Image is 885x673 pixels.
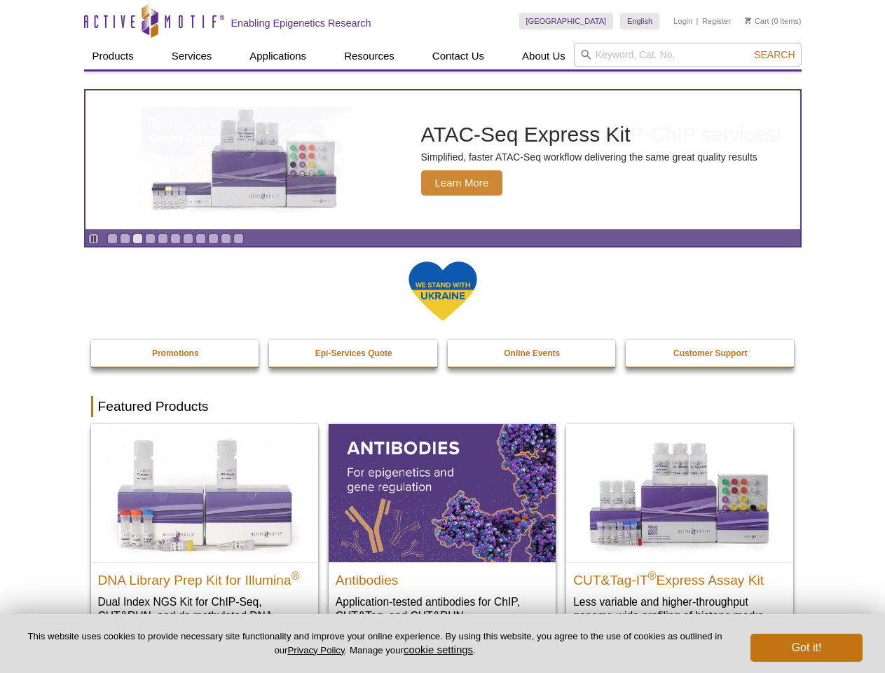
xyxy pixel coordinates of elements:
[291,569,300,581] sup: ®
[573,566,786,587] h2: CUT&Tag-IT Express Assay Kit
[88,233,99,244] a: Toggle autoplay
[750,48,799,61] button: Search
[221,233,231,244] a: Go to slide 10
[195,233,206,244] a: Go to slide 8
[750,634,863,662] button: Got it!
[132,233,143,244] a: Go to slide 3
[158,233,168,244] a: Go to slide 5
[336,566,549,587] h2: Antibodies
[145,233,156,244] a: Go to slide 4
[566,424,793,637] a: CUT&Tag-IT® Express Assay Kit CUT&Tag-IT®Express Assay Kit Less variable and higher-throughput ge...
[424,43,493,69] a: Contact Us
[566,424,793,562] img: CUT&Tag-IT® Express Assay Kit
[408,260,478,322] img: We Stand With Ukraine
[573,594,786,623] p: Less variable and higher-throughput genome-wide profiling of histone marks​.
[231,17,371,29] h2: Enabling Epigenetics Research
[315,348,392,358] strong: Epi-Services Quote
[648,569,657,581] sup: ®
[22,630,727,657] p: This website uses cookies to provide necessary site functionality and improve your online experie...
[336,594,549,623] p: Application-tested antibodies for ChIP, CUT&Tag, and CUT&RUN.
[514,43,574,69] a: About Us
[107,233,118,244] a: Go to slide 1
[152,348,199,358] strong: Promotions
[673,16,692,26] a: Login
[620,13,659,29] a: English
[448,340,617,367] a: Online Events
[269,340,439,367] a: Epi-Services Quote
[745,13,802,29] li: (0 items)
[170,233,181,244] a: Go to slide 6
[163,43,221,69] a: Services
[745,16,769,26] a: Cart
[404,644,473,655] button: cookie settings
[287,645,344,655] a: Privacy Policy
[183,233,193,244] a: Go to slide 7
[702,16,731,26] a: Register
[754,49,795,60] span: Search
[241,43,315,69] a: Applications
[233,233,244,244] a: Go to slide 11
[329,424,556,562] img: All Antibodies
[697,13,699,29] li: |
[120,233,130,244] a: Go to slide 2
[91,424,318,562] img: DNA Library Prep Kit for Illumina
[84,43,142,69] a: Products
[626,340,795,367] a: Customer Support
[91,340,261,367] a: Promotions
[673,348,747,358] strong: Customer Support
[336,43,403,69] a: Resources
[208,233,219,244] a: Go to slide 9
[98,566,311,587] h2: DNA Library Prep Kit for Illumina
[329,424,556,637] a: All Antibodies Antibodies Application-tested antibodies for ChIP, CUT&Tag, and CUT&RUN.
[91,396,795,417] h2: Featured Products
[98,594,311,637] p: Dual Index NGS Kit for ChIP-Seq, CUT&RUN, and ds methylated DNA assays.
[519,13,614,29] a: [GEOGRAPHIC_DATA]
[504,348,560,358] strong: Online Events
[574,43,802,67] input: Keyword, Cat. No.
[91,424,318,651] a: DNA Library Prep Kit for Illumina DNA Library Prep Kit for Illumina® Dual Index NGS Kit for ChIP-...
[745,17,751,24] img: Your Cart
